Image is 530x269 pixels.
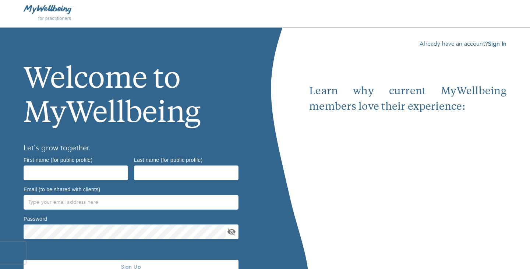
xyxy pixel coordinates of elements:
[24,157,92,162] label: First name (for public profile)
[488,40,506,48] a: Sign In
[309,84,506,115] p: Learn why current MyWellbeing members love their experience:
[226,226,237,237] button: toggle password visibility
[24,186,100,192] label: Email (to be shared with clients)
[134,157,202,162] label: Last name (for public profile)
[38,16,71,21] span: for practitioners
[309,115,506,263] iframe: Embedded youtube
[309,39,506,48] p: Already have an account?
[24,195,239,210] input: Type your email address here
[24,142,241,154] h6: Let’s grow together.
[24,39,241,132] h1: Welcome to MyWellbeing
[24,216,47,221] label: Password
[24,5,71,14] img: MyWellbeing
